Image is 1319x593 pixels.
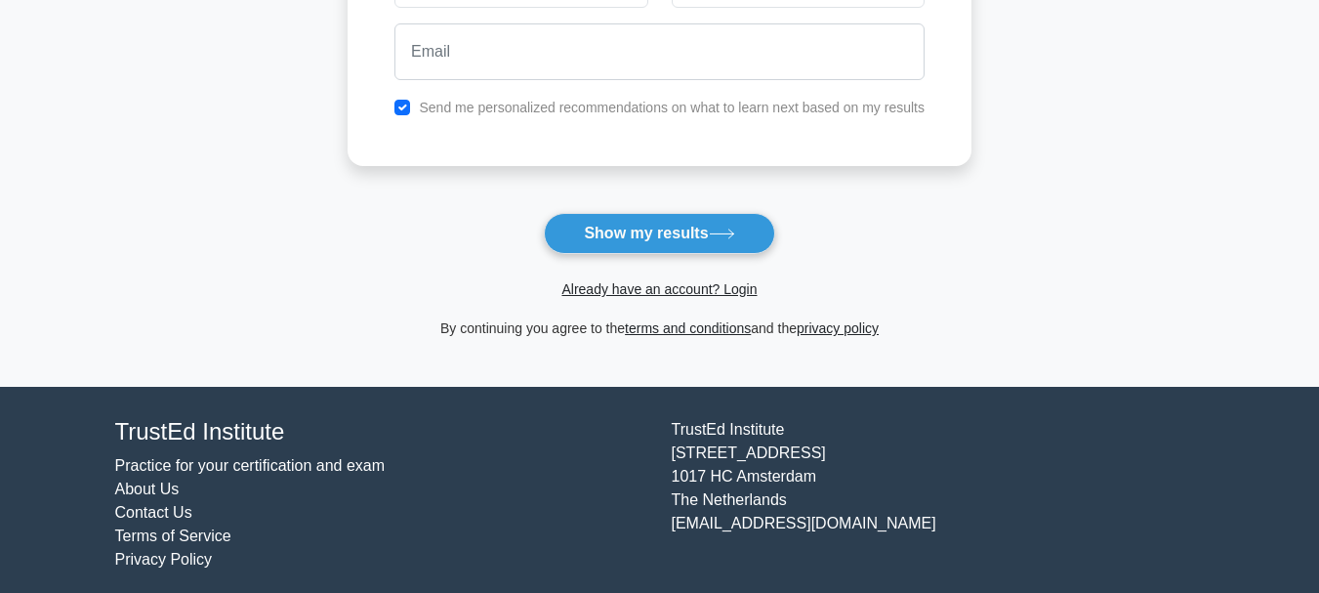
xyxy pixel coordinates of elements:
[115,504,192,521] a: Contact Us
[115,418,648,446] h4: TrustEd Institute
[394,23,925,80] input: Email
[544,213,774,254] button: Show my results
[115,551,213,568] a: Privacy Policy
[419,100,925,115] label: Send me personalized recommendations on what to learn next based on my results
[115,528,231,544] a: Terms of Service
[625,320,751,336] a: terms and conditions
[115,457,386,474] a: Practice for your certification and exam
[336,317,983,340] div: By continuing you agree to the and the
[797,320,879,336] a: privacy policy
[561,281,757,297] a: Already have an account? Login
[660,418,1216,572] div: TrustEd Institute [STREET_ADDRESS] 1017 HC Amsterdam The Netherlands [EMAIL_ADDRESS][DOMAIN_NAME]
[115,481,180,497] a: About Us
